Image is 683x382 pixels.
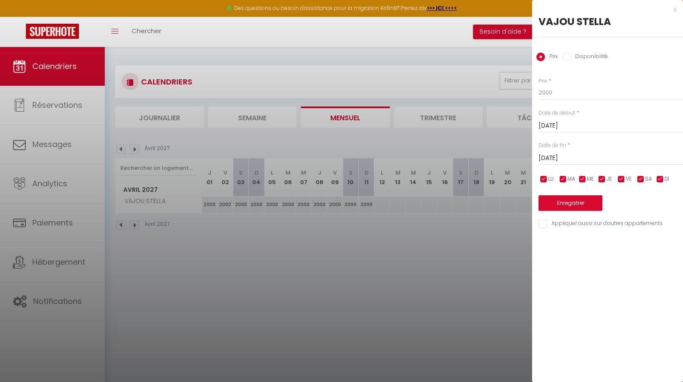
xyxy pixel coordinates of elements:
[539,141,566,150] label: Date de fin
[664,175,669,183] span: DI
[532,4,677,15] div: x
[539,109,575,117] label: Date de début
[539,15,677,28] div: VAJOU STELLA
[571,53,608,62] label: Disponibilité
[645,175,652,183] span: SA
[539,195,602,211] button: Enregistrer
[626,175,632,183] span: VE
[539,77,547,85] label: Prix
[545,53,558,62] label: Prix
[548,175,554,183] span: LU
[587,175,594,183] span: ME
[567,175,575,183] span: MA
[606,175,612,183] span: JE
